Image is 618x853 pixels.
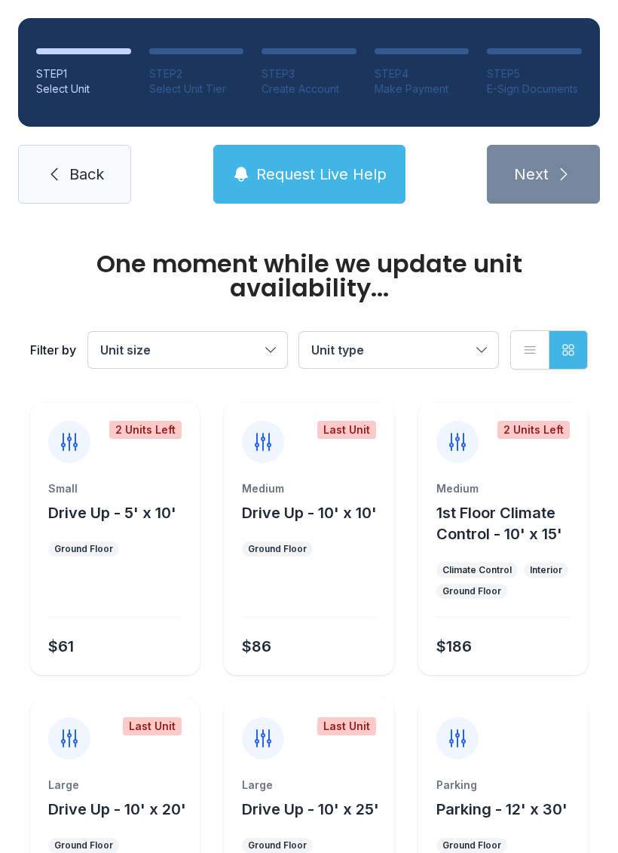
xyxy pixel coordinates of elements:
[109,421,182,439] div: 2 Units Left
[248,839,307,851] div: Ground Floor
[487,81,582,97] div: E-Sign Documents
[123,717,182,735] div: Last Unit
[149,66,244,81] div: STEP 2
[436,799,568,820] button: Parking - 12' x 30'
[30,252,588,300] div: One moment while we update unit availability...
[299,332,498,368] button: Unit type
[436,800,568,818] span: Parking - 12' x 30'
[530,564,562,576] div: Interior
[375,66,470,81] div: STEP 4
[242,636,271,657] div: $86
[48,636,74,657] div: $61
[436,502,582,545] button: 1st Floor Climate Control - 10' x 15'
[317,421,376,439] div: Last Unit
[262,81,356,97] div: Create Account
[69,164,104,185] span: Back
[442,839,501,851] div: Ground Floor
[36,66,131,81] div: STEP 1
[497,421,570,439] div: 2 Units Left
[436,504,562,543] span: 1st Floor Climate Control - 10' x 15'
[242,799,379,820] button: Drive Up - 10' x 25'
[48,504,176,522] span: Drive Up - 5' x 10'
[48,800,186,818] span: Drive Up - 10' x 20'
[54,839,113,851] div: Ground Floor
[375,81,470,97] div: Make Payment
[54,543,113,555] div: Ground Floor
[149,81,244,97] div: Select Unit Tier
[88,332,287,368] button: Unit size
[242,800,379,818] span: Drive Up - 10' x 25'
[48,778,182,793] div: Large
[242,778,375,793] div: Large
[436,778,570,793] div: Parking
[100,342,151,357] span: Unit size
[242,504,377,522] span: Drive Up - 10' x 10'
[256,164,387,185] span: Request Live Help
[262,66,356,81] div: STEP 3
[36,81,131,97] div: Select Unit
[487,66,582,81] div: STEP 5
[48,481,182,496] div: Small
[436,481,570,496] div: Medium
[242,481,375,496] div: Medium
[514,164,549,185] span: Next
[242,502,377,523] button: Drive Up - 10' x 10'
[442,585,501,597] div: Ground Floor
[442,564,512,576] div: Climate Control
[48,502,176,523] button: Drive Up - 5' x 10'
[317,717,376,735] div: Last Unit
[248,543,307,555] div: Ground Floor
[436,636,472,657] div: $186
[311,342,364,357] span: Unit type
[30,341,76,359] div: Filter by
[48,799,186,820] button: Drive Up - 10' x 20'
